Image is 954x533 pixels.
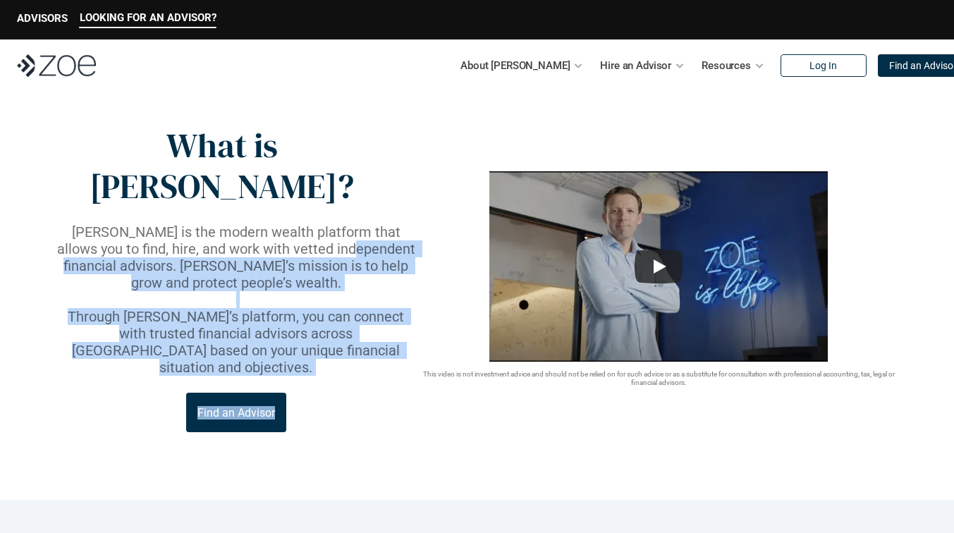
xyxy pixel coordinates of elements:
p: ADVISORS [17,12,68,25]
p: LOOKING FOR AN ADVISOR? [80,11,216,24]
a: Find an Advisor [186,393,286,432]
p: Resources [702,55,751,76]
p: Through [PERSON_NAME]’s platform, you can connect with trusted financial advisors across [GEOGRAP... [54,308,418,376]
p: [PERSON_NAME] is the modern wealth platform that allows you to find, hire, and work with vetted i... [54,223,418,291]
button: Play [635,250,683,283]
p: Log In [809,60,837,72]
p: About [PERSON_NAME] [460,55,570,76]
p: What is [PERSON_NAME]? [54,125,389,207]
p: Find an Advisor [197,406,275,419]
img: sddefault.webp [489,171,828,362]
a: Log In [781,54,867,77]
p: This video is not investment advice and should not be relied on for such advice or as a substitut... [418,370,900,387]
p: Hire an Advisor [600,55,671,76]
